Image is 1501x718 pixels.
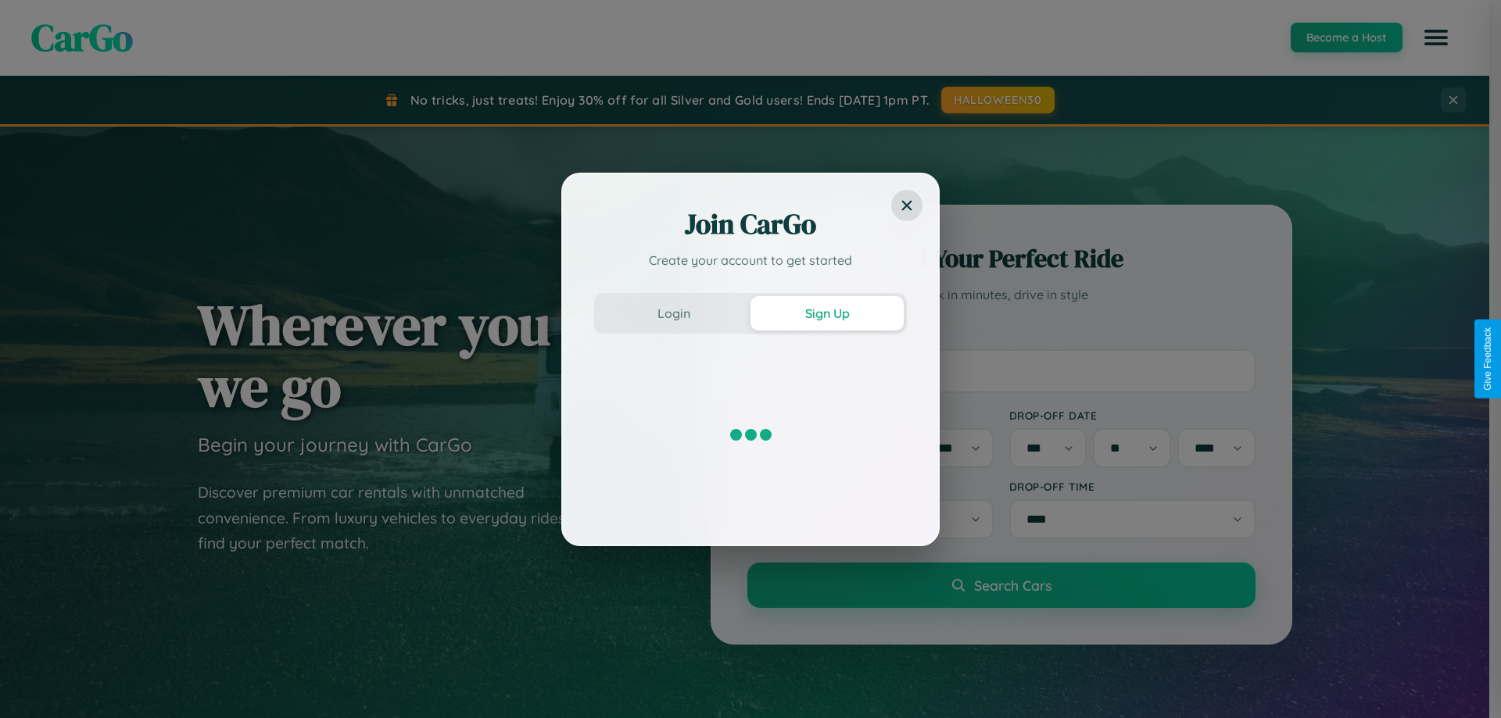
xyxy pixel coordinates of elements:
button: Sign Up [750,296,904,330]
div: Give Feedback [1482,327,1493,391]
h2: Join CarGo [594,205,907,243]
button: Login [597,296,750,330]
iframe: Intercom live chat [16,665,53,702]
p: Create your account to get started [594,251,907,270]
